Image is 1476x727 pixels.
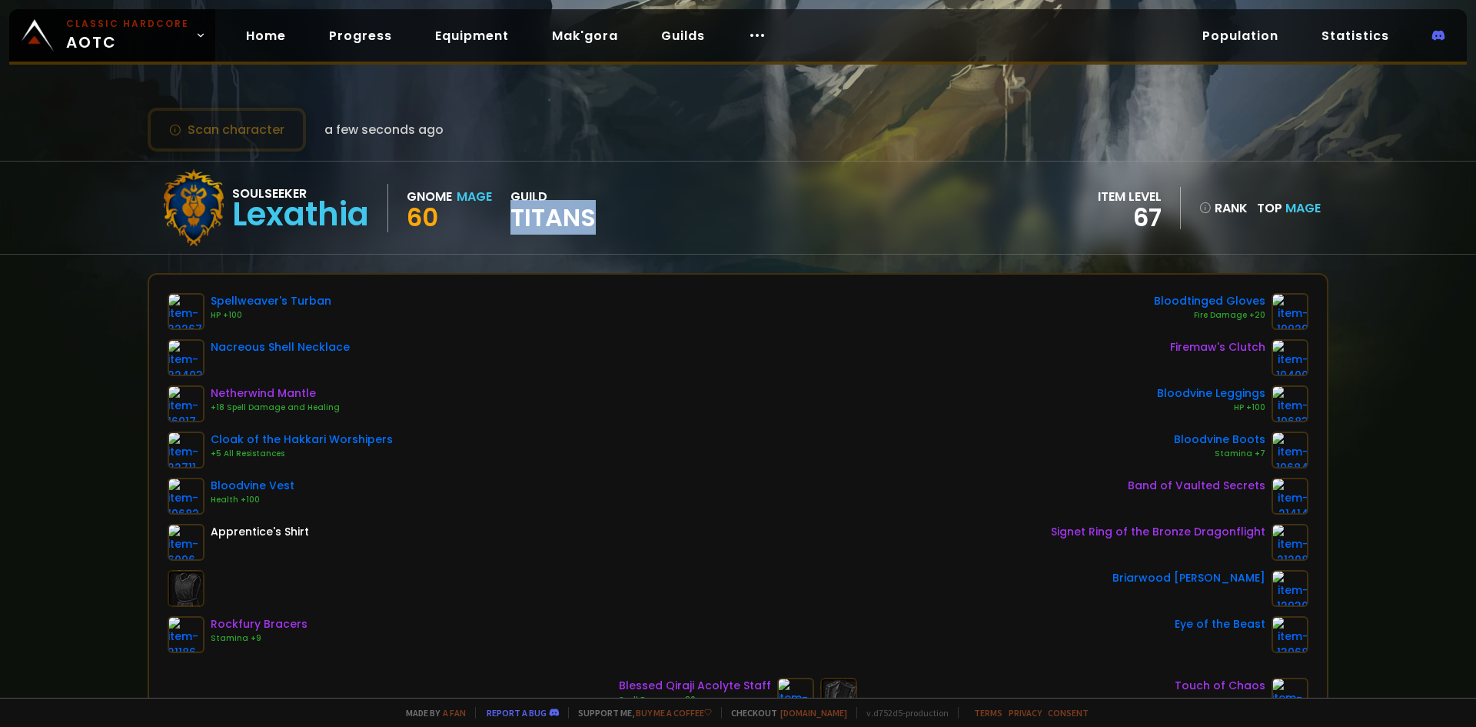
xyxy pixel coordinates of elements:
div: Nacreous Shell Necklace [211,339,350,355]
div: Bloodtinged Gloves [1154,293,1265,309]
img: item-13968 [1272,616,1308,653]
span: 60 [407,200,438,235]
img: item-19861 [1272,678,1308,715]
div: Touch of Chaos [1175,678,1265,694]
div: HP +100 [1157,402,1265,414]
div: Band of Vaulted Secrets [1128,478,1265,494]
a: Mak'gora [540,20,630,52]
span: AOTC [66,17,189,54]
img: item-6096 [168,524,204,561]
div: Lexathia [232,203,369,226]
span: Mage [1285,199,1321,217]
span: Made by [397,707,466,719]
img: item-19929 [1272,293,1308,330]
a: Terms [974,707,1002,719]
a: Classic HardcoreAOTC [9,9,215,62]
div: Netherwind Mantle [211,385,340,402]
div: guild [510,187,596,229]
a: Consent [1048,707,1089,719]
img: item-19684 [1272,432,1308,469]
a: Privacy [1009,707,1042,719]
div: Spellweaver's Turban [211,293,331,309]
span: v. d752d5 - production [856,707,949,719]
img: item-19400 [1272,339,1308,376]
div: Blessed Qiraji Acolyte Staff [619,678,771,694]
a: Population [1190,20,1291,52]
div: Gnome [407,187,452,206]
div: rank [1199,198,1248,218]
span: a few seconds ago [324,120,444,139]
div: Eye of the Beast [1175,616,1265,632]
div: Briarwood [PERSON_NAME] [1112,570,1265,586]
small: Classic Hardcore [66,17,189,31]
span: Checkout [721,707,847,719]
div: Health +100 [211,494,294,506]
div: +18 Spell Damage and Healing [211,402,340,414]
img: item-19683 [1272,385,1308,422]
div: Stamina +7 [1174,448,1265,460]
div: Stamina +9 [211,632,307,645]
div: Bloodvine Boots [1174,432,1265,448]
a: Report a bug [487,707,547,719]
button: Scan character [148,108,306,152]
div: +5 All Resistances [211,448,393,460]
img: item-21273 [777,678,814,715]
div: Mage [457,187,492,206]
div: Spell Damage +30 [619,694,771,706]
img: item-21414 [1272,478,1308,515]
div: 67 [1098,206,1162,229]
img: item-12930 [1272,570,1308,607]
img: item-21186 [168,616,204,653]
div: HP +100 [211,309,331,322]
img: item-16917 [168,385,204,422]
span: Support me, [568,707,712,719]
div: Rockfury Bracers [211,616,307,632]
div: Top [1257,198,1321,218]
a: [DOMAIN_NAME] [780,707,847,719]
div: Firemaw's Clutch [1170,339,1265,355]
div: Bloodvine Vest [211,478,294,494]
div: Apprentice's Shirt [211,524,309,540]
a: a fan [443,707,466,719]
div: Fire Damage +20 [1154,309,1265,322]
div: Cloak of the Hakkari Worshipers [211,432,393,448]
span: Titans [510,206,596,229]
a: Equipment [423,20,521,52]
div: Bloodvine Leggings [1157,385,1265,402]
img: item-22711 [168,432,204,469]
div: item level [1098,187,1162,206]
a: Home [234,20,298,52]
div: Signet Ring of the Bronze Dragonflight [1051,524,1265,540]
div: Soulseeker [232,184,369,203]
a: Buy me a coffee [636,707,712,719]
a: Statistics [1309,20,1401,52]
img: item-22267 [168,293,204,330]
a: Progress [317,20,404,52]
img: item-21208 [1272,524,1308,561]
img: item-22403 [168,339,204,376]
a: Guilds [649,20,717,52]
img: item-19682 [168,478,204,515]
